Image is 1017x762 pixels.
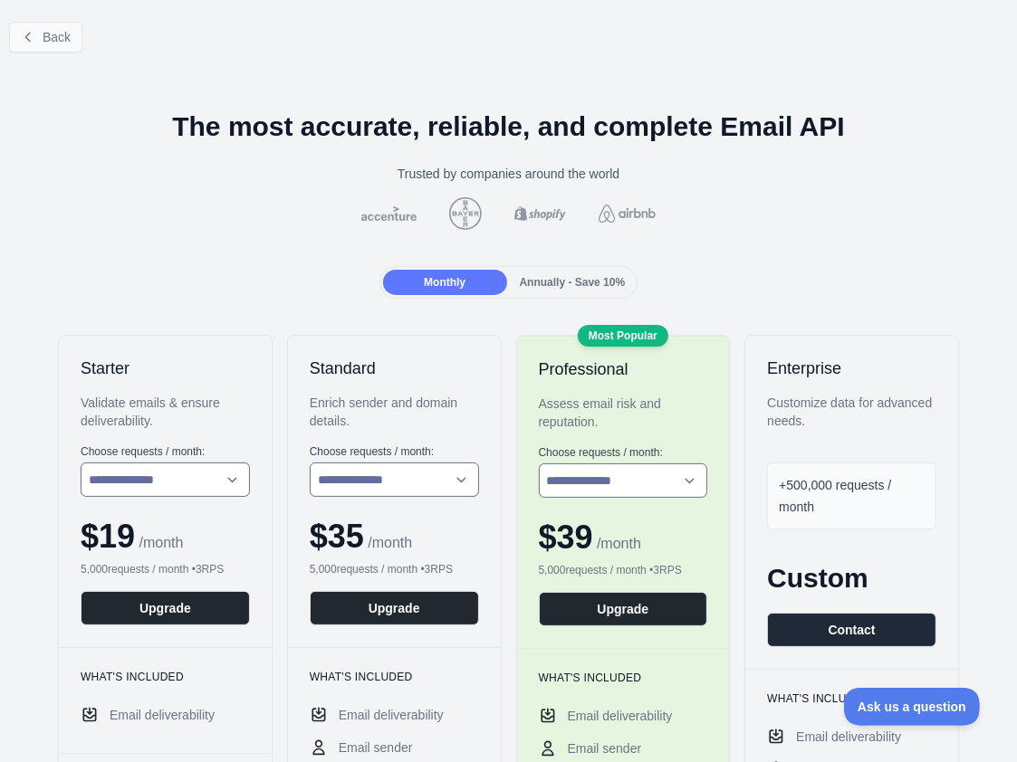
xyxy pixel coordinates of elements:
[339,706,444,724] span: Email deliverability
[844,688,981,726] iframe: Toggle Customer Support
[310,670,479,684] h3: What's included
[339,738,413,757] span: Email sender
[767,691,936,706] h3: What's included
[568,739,642,757] span: Email sender
[796,728,901,746] span: Email deliverability
[539,671,708,685] h3: What's included
[110,706,215,724] span: Email deliverability
[568,707,673,725] span: Email deliverability
[81,670,250,684] h3: What's included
